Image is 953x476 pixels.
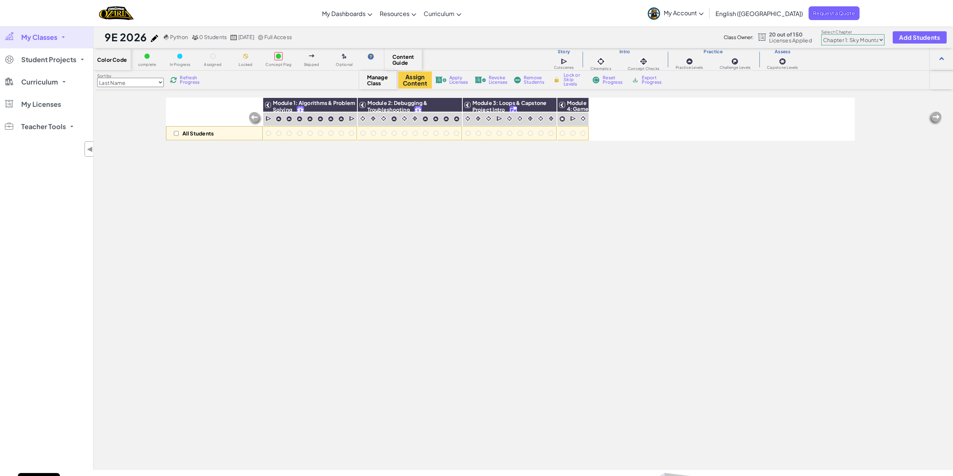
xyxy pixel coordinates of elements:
span: Licenses Applied [769,37,812,43]
img: IconInteractive.svg [638,56,649,67]
img: IconPracticeLevel.svg [686,58,693,65]
span: Curriculum [21,79,58,85]
span: Locked [239,63,252,67]
img: IconPracticeLevel.svg [275,116,282,122]
img: IconPracticeLevel.svg [391,116,397,122]
img: IconPracticeLevel.svg [443,116,449,122]
img: python.png [164,35,169,40]
span: Practice Levels [676,66,703,70]
span: My Classes [21,34,57,41]
img: IconCinematic.svg [401,115,408,122]
a: Ozaria by CodeCombat logo [99,6,134,21]
img: IconLicenseApply.svg [435,77,446,83]
img: MultipleUsers.png [192,35,198,40]
span: Content Guide [392,54,414,66]
img: IconLicenseRevoke.svg [475,77,486,83]
img: IconSkippedLevel.svg [309,54,315,57]
img: IconRemoveStudents.svg [514,77,521,83]
a: Resources [376,3,420,23]
span: Teacher Tools [21,123,66,130]
img: IconArchive.svg [632,77,639,83]
img: iconPencil.svg [151,35,158,42]
img: IconCinematic.svg [580,115,587,122]
img: Home [99,6,134,21]
span: 0 Students [199,33,227,40]
img: IconInteractive.svg [370,115,377,122]
img: IconCinematic.svg [380,115,387,122]
span: Python [170,33,188,40]
span: Capstone Levels [767,66,798,70]
a: My Dashboards [318,3,376,23]
label: Sort by [97,73,164,79]
span: Apply Licenses [449,76,468,84]
h3: Assess [759,49,806,55]
span: Cinematics [590,67,611,71]
img: Arrow_Left_Inactive.png [928,111,943,126]
img: IconPracticeLevel.svg [422,116,428,122]
span: My Account [664,9,704,17]
img: IconLock.svg [553,76,561,83]
img: IconPracticeLevel.svg [328,116,334,122]
img: calendar.svg [230,35,237,40]
img: IconCapstoneLevel.svg [559,116,565,122]
span: 20 out of 150 [769,31,812,37]
span: Revoke Licenses [489,76,508,84]
img: Arrow_Left_Inactive.png [248,111,263,126]
span: Module 1: Algorithms & Problem Solving [273,99,356,113]
img: IconPracticeLevel.svg [286,116,292,122]
img: IconReset.svg [592,77,600,83]
div: Class Owner: [724,32,753,43]
img: IconChallengeLevel.svg [731,58,739,65]
img: IconCutscene.svg [561,57,568,66]
h3: Practice [667,49,759,55]
img: IconPracticeLevel.svg [307,116,313,122]
img: IconPracticeLevel.svg [338,116,344,122]
img: IconCinematic.svg [596,56,606,67]
span: Resources [380,10,409,17]
span: In Progress [170,63,191,67]
a: Request a Quote [809,6,860,20]
span: ◀ [87,144,93,154]
span: My Licenses [21,101,61,108]
img: IconCinematic.svg [516,115,523,122]
h3: Story [546,49,582,55]
img: IconPracticeLevel.svg [453,116,460,122]
span: Reset Progress [603,76,625,84]
span: My Dashboards [322,10,366,17]
img: IconPracticeLevel.svg [433,116,439,122]
img: IconOptionalLevel.svg [342,54,347,60]
img: IconHint.svg [368,54,374,60]
a: My Account [644,1,707,25]
span: Concept Flag [265,63,291,67]
h1: 9E 2026 [105,30,147,44]
span: Full Access [264,33,292,40]
img: IconInteractive.svg [411,115,418,122]
img: IconInteractive.svg [475,115,482,122]
h3: Intro [582,49,667,55]
span: Challenge Levels [720,66,751,70]
span: complete [138,63,156,67]
span: Remove Students [524,76,546,84]
img: IconInteractive.svg [548,115,555,122]
img: IconPracticeLevel.svg [296,116,303,122]
img: avatar [648,7,660,20]
img: IconCinematic.svg [537,115,544,122]
img: IconCutscene.svg [349,115,356,122]
span: Skipped [304,63,319,67]
span: Refresh Progress [180,76,203,84]
img: IconUnlockWithCall.svg [510,106,517,115]
a: Curriculum [420,3,465,23]
button: Assign Content [398,71,432,89]
img: IconCinematic.svg [464,115,471,122]
img: IconCutscene.svg [570,115,577,122]
span: Manage Class [367,74,389,86]
span: Module 4: Game Design & Capstone Project [567,99,593,130]
span: Curriculum [424,10,455,17]
span: [DATE] [238,33,254,40]
button: Add Students [893,31,946,44]
img: IconReload.svg [170,77,177,83]
img: IconPracticeLevel.svg [317,116,323,122]
span: Add Students [899,34,940,41]
span: English ([GEOGRAPHIC_DATA]) [715,10,803,17]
